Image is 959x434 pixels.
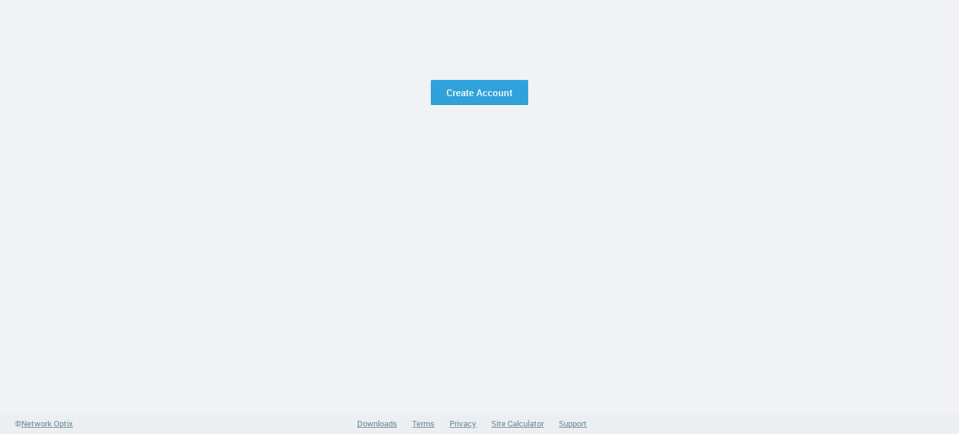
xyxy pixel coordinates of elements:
[450,418,476,429] a: Privacy
[15,418,73,430] a: ©Network Optix
[491,418,544,429] a: Site Calculator
[357,418,397,429] a: Downloads
[21,418,73,429] span: Network Optix
[431,80,528,105] a: Create Account
[559,418,587,429] a: Support
[412,418,435,429] a: Terms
